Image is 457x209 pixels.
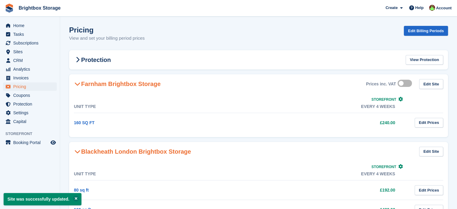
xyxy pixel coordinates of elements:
[13,65,49,73] span: Analytics
[13,91,49,100] span: Coupons
[16,3,63,13] a: Brightbox Storage
[13,117,49,126] span: Capital
[415,118,443,128] a: Edit Prices
[241,168,407,180] th: Every 4 weeks
[415,185,443,195] a: Edit Prices
[13,39,49,47] span: Subscriptions
[13,100,49,108] span: Protection
[13,138,49,147] span: Booking Portal
[3,109,57,117] a: menu
[241,180,407,200] td: £192.00
[3,138,57,147] a: menu
[429,5,435,11] img: Marlena
[371,97,403,102] a: Storefront
[50,139,57,146] a: Preview store
[13,48,49,56] span: Sites
[371,97,396,102] span: Storefront
[415,5,424,11] span: Help
[404,26,448,36] a: Edit Billing Periods
[13,74,49,82] span: Invoices
[3,117,57,126] a: menu
[3,30,57,38] a: menu
[3,65,57,73] a: menu
[74,100,241,113] th: Unit Type
[74,148,191,155] h2: Blackheath London Brightbox Storage
[3,100,57,108] a: menu
[5,4,14,13] img: stora-icon-8386f47178a22dfd0bd8f6a31ec36ba5ce8667c1dd55bd0f319d3a0aa187defe.svg
[74,80,160,88] h2: Farnham Brightbox Storage
[406,55,443,65] a: View Protection
[436,5,452,11] span: Account
[74,120,94,125] a: 160 SQ FT
[74,188,89,192] a: 80 sq ft
[69,35,145,42] p: View and set your billing period prices
[13,56,49,65] span: CRM
[241,100,407,113] th: Every 4 weeks
[13,82,49,91] span: Pricing
[3,39,57,47] a: menu
[371,165,396,169] span: Storefront
[69,26,145,34] h1: Pricing
[3,91,57,100] a: menu
[371,165,403,169] a: Storefront
[3,56,57,65] a: menu
[13,109,49,117] span: Settings
[13,30,49,38] span: Tasks
[366,81,396,87] div: Prices inc. VAT
[3,82,57,91] a: menu
[74,168,241,180] th: Unit Type
[13,21,49,30] span: Home
[4,193,81,205] p: Site was successfully updated.
[5,131,60,137] span: Storefront
[3,21,57,30] a: menu
[419,147,443,157] a: Edit Site
[3,74,57,82] a: menu
[241,113,407,132] td: £240.00
[385,5,398,11] span: Create
[3,48,57,56] a: menu
[74,56,111,63] h2: Protection
[419,79,443,89] a: Edit Site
